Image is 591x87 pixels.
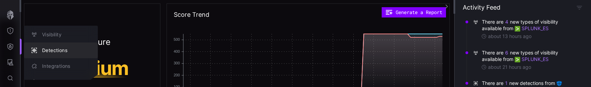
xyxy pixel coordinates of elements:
div: Product Comparison [39,78,90,86]
div: Detections [39,46,90,55]
button: Integrations [24,58,98,74]
button: Visibility [24,27,98,42]
div: Visibility [39,30,90,39]
div: Integrations [39,62,90,71]
button: Detections [24,42,98,58]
